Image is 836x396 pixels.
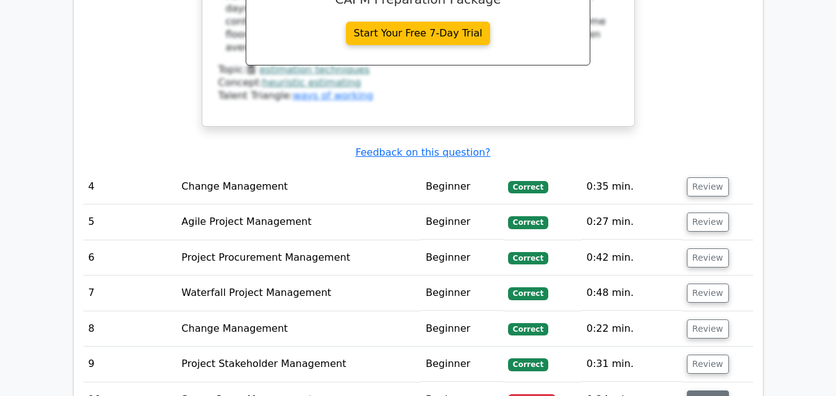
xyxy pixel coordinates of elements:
td: Waterfall Project Management [176,276,421,311]
span: Correct [508,287,548,300]
td: 0:31 min. [582,347,682,382]
div: Talent Triangle: [218,64,618,102]
td: Project Procurement Management [176,240,421,276]
td: 0:35 min. [582,169,682,204]
button: Review [687,248,729,268]
button: Review [687,319,729,339]
td: 0:42 min. [582,240,682,276]
div: Concept: [218,77,618,90]
button: Review [687,213,729,232]
td: Beginner [421,204,503,240]
button: Review [687,355,729,374]
span: Correct [508,252,548,264]
td: 8 [84,311,177,347]
a: Feedback on this question? [355,146,490,158]
span: Correct [508,358,548,371]
a: heuristic estimating [262,77,361,88]
span: Correct [508,323,548,335]
td: Beginner [421,169,503,204]
td: Change Management [176,311,421,347]
td: 5 [84,204,177,240]
td: 9 [84,347,177,382]
a: ways of working [293,90,373,101]
td: 4 [84,169,177,204]
div: Topic: [218,64,618,77]
td: Change Management [176,169,421,204]
a: Start Your Free 7-Day Trial [346,22,491,45]
td: Agile Project Management [176,204,421,240]
td: 7 [84,276,177,311]
button: Review [687,284,729,303]
td: Beginner [421,311,503,347]
td: Beginner [421,347,503,382]
span: Correct [508,181,548,193]
td: 0:22 min. [582,311,682,347]
td: Project Stakeholder Management [176,347,421,382]
td: Beginner [421,276,503,311]
button: Review [687,177,729,196]
td: 0:27 min. [582,204,682,240]
td: 6 [84,240,177,276]
td: 0:48 min. [582,276,682,311]
a: estimation techniques [259,64,369,75]
td: Beginner [421,240,503,276]
span: Correct [508,216,548,229]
